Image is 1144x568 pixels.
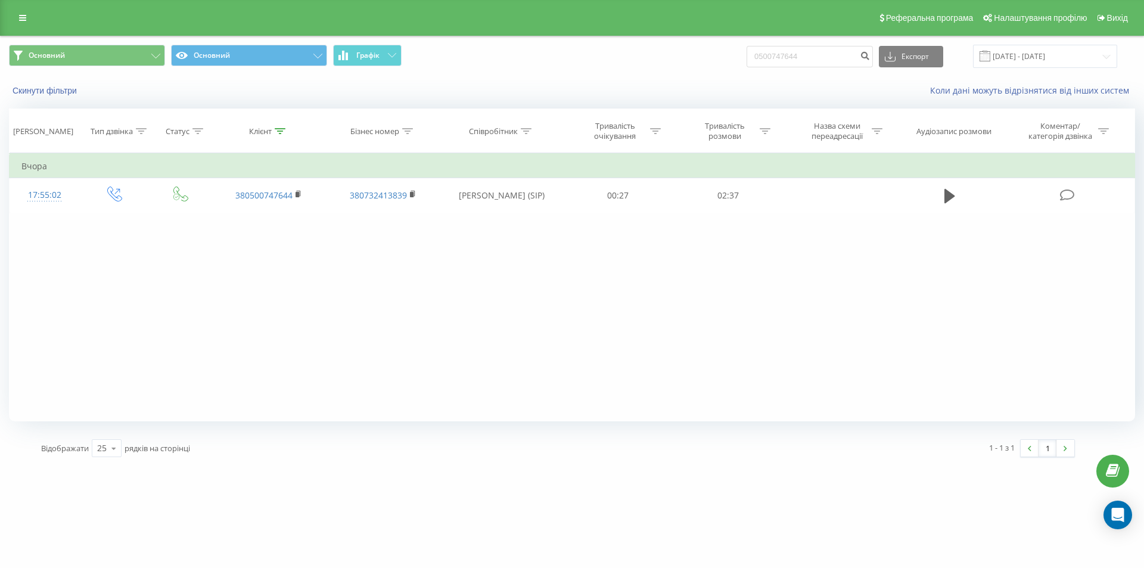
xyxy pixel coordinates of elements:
[1103,501,1132,529] div: Open Intercom Messenger
[166,126,189,136] div: Статус
[469,126,518,136] div: Співробітник
[97,442,107,454] div: 25
[125,443,190,454] span: рядків на сторінці
[930,85,1135,96] a: Коли дані можуть відрізнятися вiд інших систем
[673,178,782,213] td: 02:37
[29,51,65,60] span: Основний
[249,126,272,136] div: Клієнт
[350,190,407,201] a: 380732413839
[440,178,563,213] td: [PERSON_NAME] (SIP)
[13,126,73,136] div: [PERSON_NAME]
[171,45,327,66] button: Основний
[1025,121,1095,141] div: Коментар/категорія дзвінка
[41,443,89,454] span: Відображати
[333,45,402,66] button: Графік
[1039,440,1056,457] a: 1
[9,45,165,66] button: Основний
[91,126,133,136] div: Тип дзвінка
[989,442,1015,454] div: 1 - 1 з 1
[886,13,974,23] span: Реферальна програма
[21,184,68,207] div: 17:55:02
[356,51,380,60] span: Графік
[916,126,991,136] div: Аудіозапис розмови
[563,178,673,213] td: 00:27
[879,46,943,67] button: Експорт
[583,121,647,141] div: Тривалість очікування
[693,121,757,141] div: Тривалість розмови
[747,46,873,67] input: Пошук за номером
[805,121,869,141] div: Назва схеми переадресації
[235,190,293,201] a: 380500747644
[1107,13,1128,23] span: Вихід
[994,13,1087,23] span: Налаштування профілю
[9,85,83,96] button: Скинути фільтри
[350,126,399,136] div: Бізнес номер
[10,154,1135,178] td: Вчора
